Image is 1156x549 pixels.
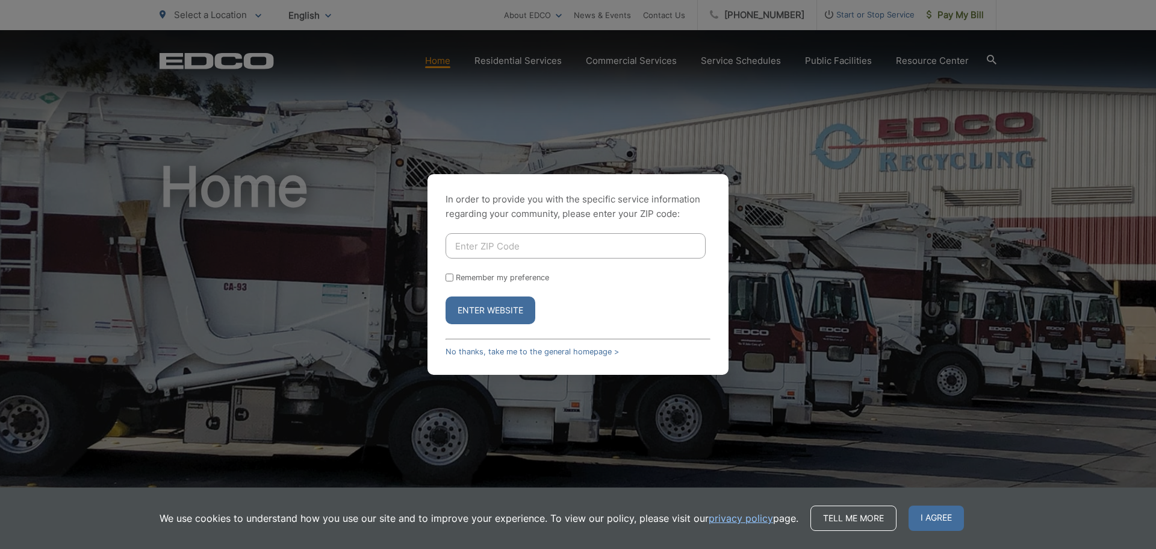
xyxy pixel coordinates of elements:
[446,192,710,221] p: In order to provide you with the specific service information regarding your community, please en...
[456,273,549,282] label: Remember my preference
[909,506,964,531] span: I agree
[446,296,535,324] button: Enter Website
[446,233,706,259] input: Enter ZIP Code
[810,506,897,531] a: Tell me more
[446,347,619,356] a: No thanks, take me to the general homepage >
[709,511,773,525] a: privacy policy
[160,511,798,525] p: We use cookies to understand how you use our site and to improve your experience. To view our pol...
